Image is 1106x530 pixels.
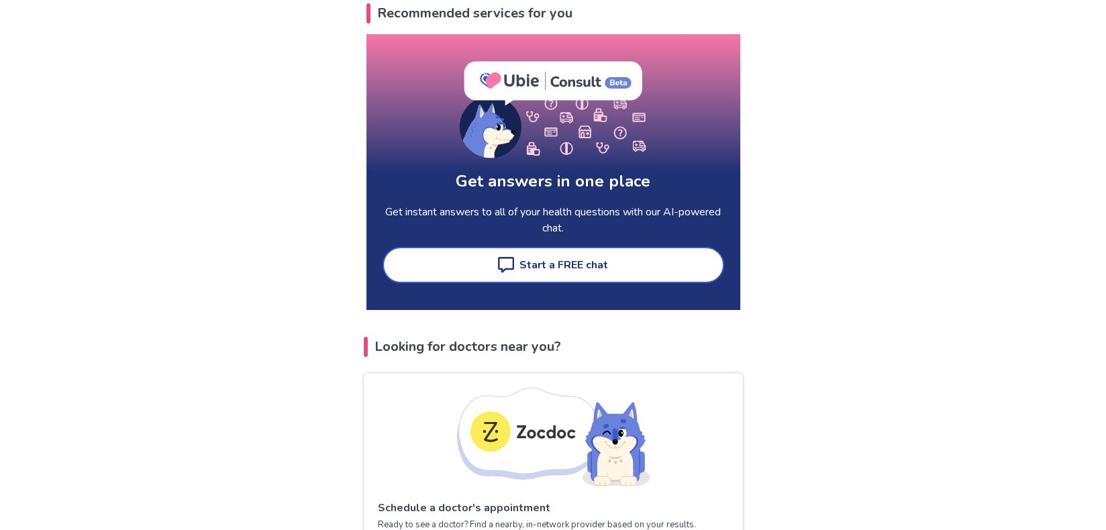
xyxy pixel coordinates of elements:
h2: Recommended services for you [366,3,740,23]
h2: Looking for doctors near you? [364,337,743,357]
p: Schedule a doctor's appointment [378,500,729,516]
a: Start a FREE chat [383,247,724,283]
div: Start a FREE chat [519,257,608,273]
img: AI Chat Illustration [459,61,647,158]
p: Get instant answers to all of your health questions with our AI-powered chat. [383,204,724,236]
h1: Get answers in one place [456,169,650,193]
img: zocdoc [456,387,650,489]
